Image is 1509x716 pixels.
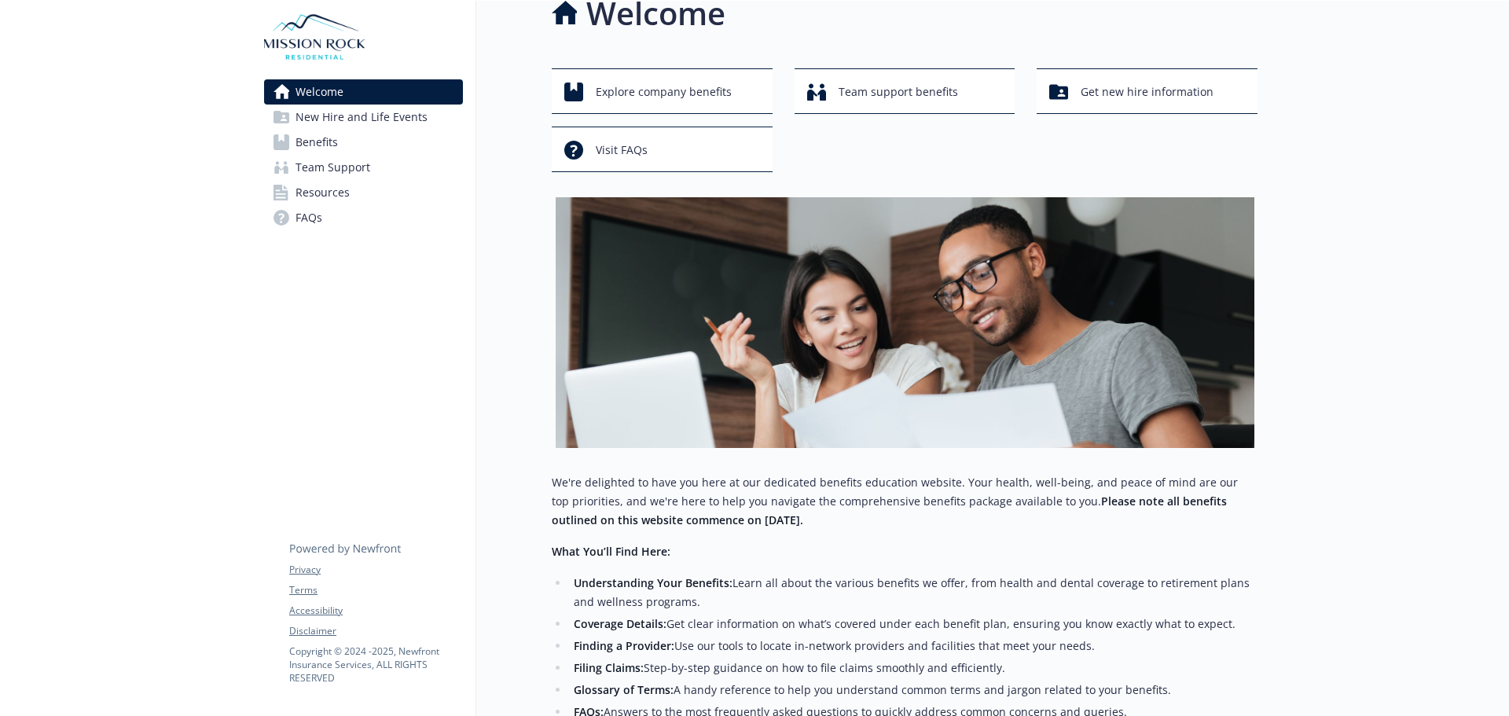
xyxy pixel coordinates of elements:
a: Welcome [264,79,463,105]
button: Get new hire information [1037,68,1257,114]
strong: What You’ll Find Here: [552,544,670,559]
p: Copyright © 2024 - 2025 , Newfront Insurance Services, ALL RIGHTS RESERVED [289,644,462,685]
span: Resources [296,180,350,205]
a: Terms [289,583,462,597]
strong: Finding a Provider: [574,638,674,653]
span: FAQs [296,205,322,230]
button: Explore company benefits [552,68,773,114]
strong: Filing Claims: [574,660,644,675]
a: New Hire and Life Events [264,105,463,130]
span: Visit FAQs [596,135,648,165]
span: Welcome [296,79,343,105]
span: Benefits [296,130,338,155]
span: Explore company benefits [596,77,732,107]
p: We're delighted to have you here at our dedicated benefits education website. Your health, well-b... [552,473,1257,530]
span: Team Support [296,155,370,180]
a: FAQs [264,205,463,230]
span: Get new hire information [1081,77,1213,107]
button: Team support benefits [795,68,1015,114]
span: Team support benefits [839,77,958,107]
img: overview page banner [556,197,1254,448]
button: Visit FAQs [552,127,773,172]
span: New Hire and Life Events [296,105,428,130]
li: Learn all about the various benefits we offer, from health and dental coverage to retirement plan... [569,574,1257,611]
a: Disclaimer [289,624,462,638]
li: Step-by-step guidance on how to file claims smoothly and efficiently. [569,659,1257,677]
a: Privacy [289,563,462,577]
strong: Glossary of Terms: [574,682,674,697]
a: Benefits [264,130,463,155]
a: Team Support [264,155,463,180]
li: Use our tools to locate in-network providers and facilities that meet your needs. [569,637,1257,655]
strong: Coverage Details: [574,616,666,631]
a: Resources [264,180,463,205]
li: A handy reference to help you understand common terms and jargon related to your benefits. [569,681,1257,699]
strong: Understanding Your Benefits: [574,575,732,590]
li: Get clear information on what’s covered under each benefit plan, ensuring you know exactly what t... [569,615,1257,633]
a: Accessibility [289,604,462,618]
